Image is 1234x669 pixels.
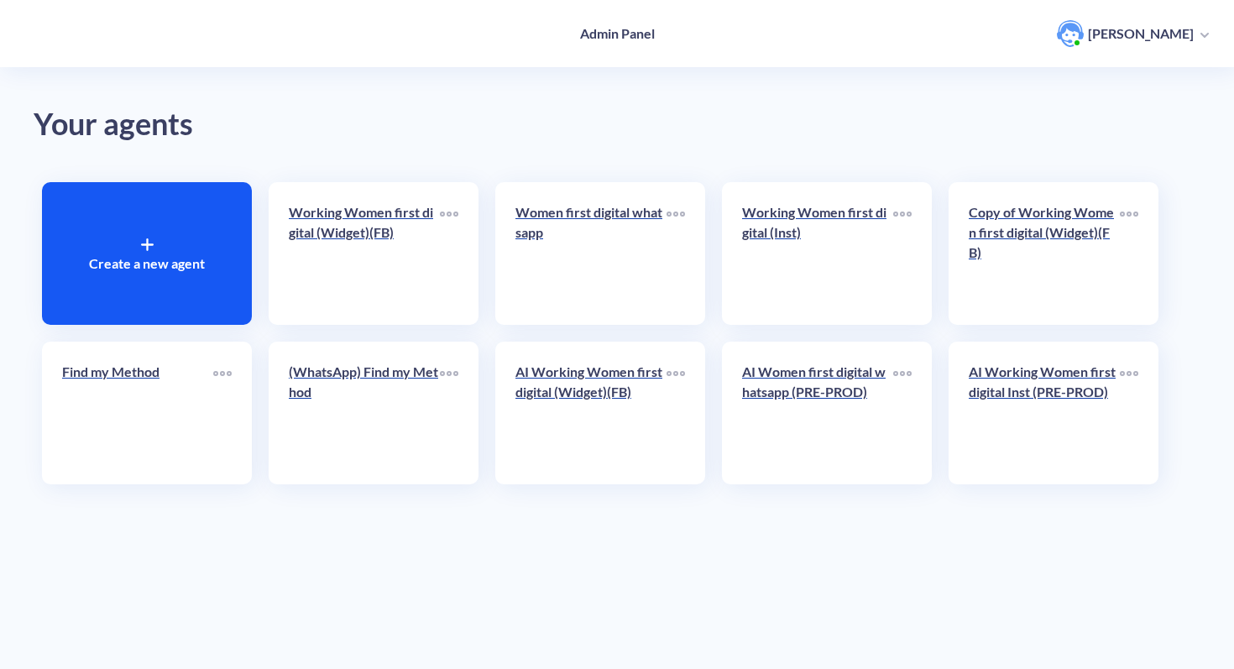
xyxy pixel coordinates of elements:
a: Copy of Working Women first digital (Widget)(FB) [969,202,1120,305]
a: AI Women first digital whatsapp (PRE-PROD) [742,362,893,464]
a: Find my Method [62,362,213,464]
a: Working Women first digital (Inst) [742,202,893,305]
a: (WhatsApp) Find my Method [289,362,440,464]
div: Your agents [34,101,1200,149]
button: user photo[PERSON_NAME] [1048,18,1217,49]
p: (WhatsApp) Find my Method [289,362,440,402]
p: AI Women first digital whatsapp (PRE-PROD) [742,362,893,402]
p: Find my Method [62,362,213,382]
p: Working Women first digital (Inst) [742,202,893,243]
p: Working Women first digital (Widget)(FB) [289,202,440,243]
a: Working Women first digital (Widget)(FB) [289,202,440,305]
h4: Admin Panel [580,25,655,41]
p: [PERSON_NAME] [1088,24,1194,43]
a: AI Working Women first digital Inst (PRE-PROD) [969,362,1120,464]
p: Women first digital whatsapp [515,202,667,243]
a: AI Working Women first digital (Widget)(FB) [515,362,667,464]
a: Women first digital whatsapp [515,202,667,305]
p: AI Working Women first digital (Widget)(FB) [515,362,667,402]
p: Create a new agent [89,253,205,274]
img: user photo [1057,20,1084,47]
p: AI Working Women first digital Inst (PRE-PROD) [969,362,1120,402]
p: Copy of Working Women first digital (Widget)(FB) [969,202,1120,263]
